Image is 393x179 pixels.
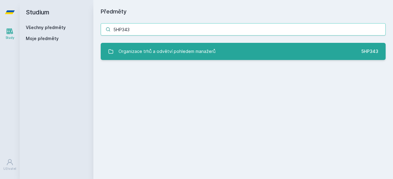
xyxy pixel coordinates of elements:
input: Název nebo ident předmětu… [101,23,386,35]
span: Moje předměty [26,35,59,42]
div: 5HP343 [361,48,378,54]
h1: Předměty [101,7,386,16]
div: Study [6,35,14,40]
a: Organizace trhů a odvětví pohledem manažerů 5HP343 [101,43,386,60]
a: Study [1,24,18,43]
a: Všechny předměty [26,25,66,30]
a: Uživatel [1,155,18,174]
div: Uživatel [3,166,16,171]
div: Organizace trhů a odvětví pohledem manažerů [119,45,216,58]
